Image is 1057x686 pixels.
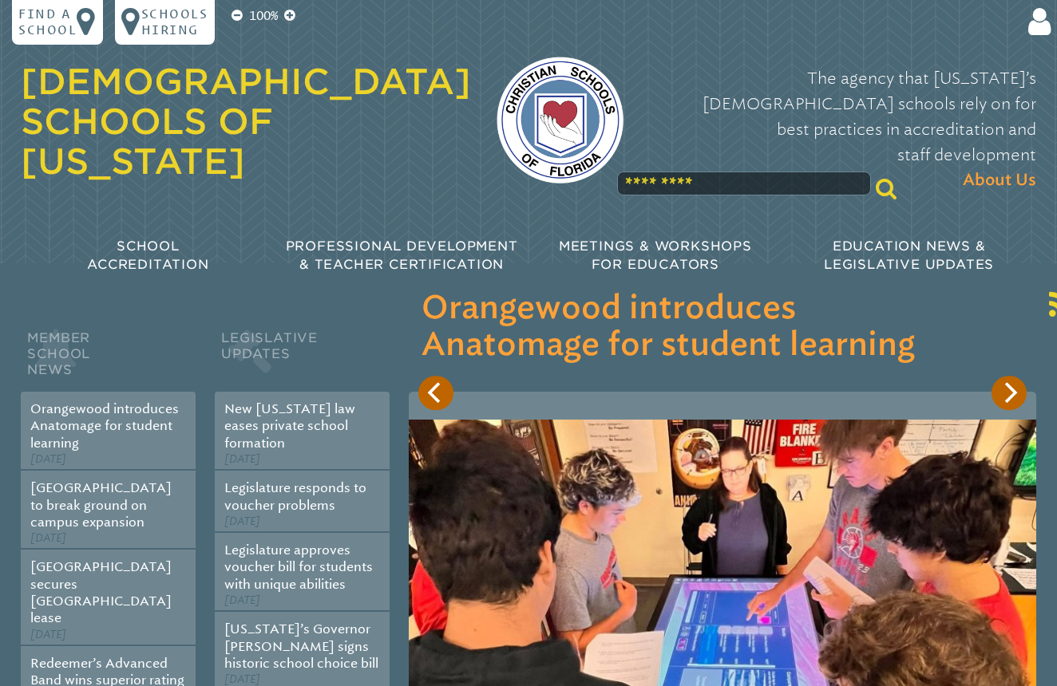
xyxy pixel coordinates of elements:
a: [GEOGRAPHIC_DATA] to break ground on campus expansion [30,480,172,530]
h2: Member School News [21,326,196,392]
span: Professional Development & Teacher Certification [286,239,518,273]
span: [DATE] [30,628,66,641]
span: [DATE] [224,452,260,466]
span: About Us [963,168,1036,194]
a: Orangewood introduces Anatomage for student learning [30,401,179,451]
span: [DATE] [224,672,260,686]
span: [DATE] [30,531,66,545]
a: Legislature responds to voucher problems [224,480,366,512]
p: The agency that [US_STATE]’s [DEMOGRAPHIC_DATA] schools rely on for best practices in accreditati... [649,66,1036,193]
span: [DATE] [30,452,66,466]
p: Find a school [18,6,77,38]
a: [US_STATE]’s Governor [PERSON_NAME] signs historic school choice bill [224,621,378,671]
p: Schools Hiring [141,6,208,38]
span: Education News & Legislative Updates [824,239,994,273]
a: Legislature approves voucher bill for students with unique abilities [224,542,373,592]
span: [DATE] [224,514,260,528]
img: csf-logo-web-colors.png [497,57,624,183]
button: Previous [418,376,453,411]
a: New [US_STATE] law eases private school formation [224,401,355,451]
span: [DATE] [224,593,260,607]
span: Meetings & Workshops for Educators [559,239,752,273]
a: [DEMOGRAPHIC_DATA] Schools of [US_STATE] [21,61,471,182]
h2: Legislative Updates [215,326,390,392]
h3: Orangewood introduces Anatomage for student learning [422,291,1023,364]
button: Next [992,376,1027,411]
a: [GEOGRAPHIC_DATA] secures [GEOGRAPHIC_DATA] lease [30,559,172,625]
p: 100% [246,6,281,26]
span: School Accreditation [87,239,208,273]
